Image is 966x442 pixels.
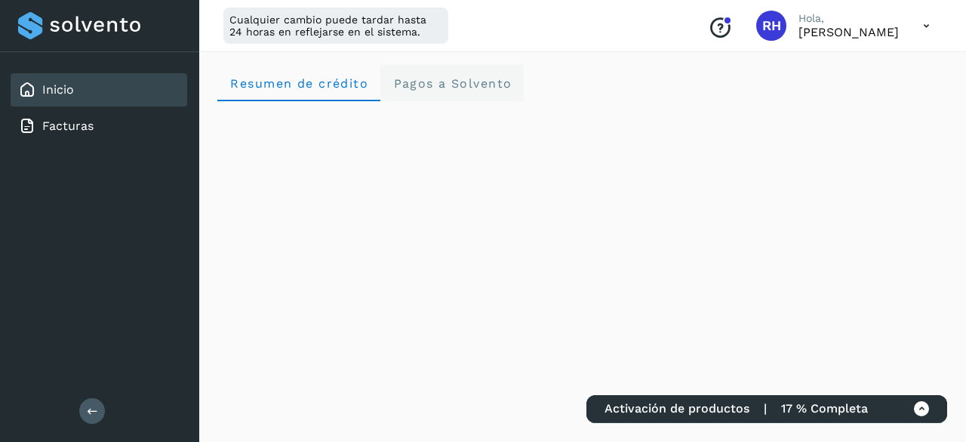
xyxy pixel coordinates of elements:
[764,401,767,416] span: |
[392,76,512,91] span: Pagos a Solvento
[605,401,749,416] span: Activación de productos
[42,119,94,133] a: Facturas
[229,76,368,91] span: Resumen de crédito
[42,82,74,97] a: Inicio
[11,73,187,107] div: Inicio
[781,401,868,416] span: 17 % Completa
[11,110,187,143] div: Facturas
[798,12,899,25] p: Hola,
[586,395,947,423] div: Activación de productos | 17 % Completa
[798,25,899,39] p: ROY HAZAEL MALDONADO
[223,8,448,44] div: Cualquier cambio puede tardar hasta 24 horas en reflejarse en el sistema.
